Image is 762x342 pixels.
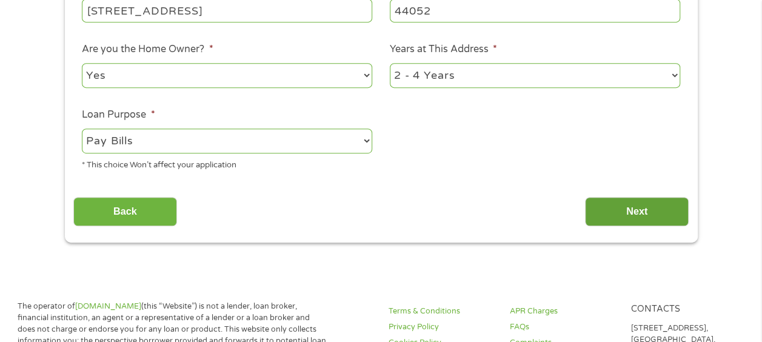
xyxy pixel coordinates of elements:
[389,321,495,333] a: Privacy Policy
[390,43,497,56] label: Years at This Address
[585,197,689,227] input: Next
[510,306,617,317] a: APR Charges
[82,109,155,121] label: Loan Purpose
[510,321,617,333] a: FAQs
[73,197,177,227] input: Back
[630,304,737,315] h4: Contacts
[75,301,141,311] a: [DOMAIN_NAME]
[82,43,213,56] label: Are you the Home Owner?
[389,306,495,317] a: Terms & Conditions
[82,155,372,172] div: * This choice Won’t affect your application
